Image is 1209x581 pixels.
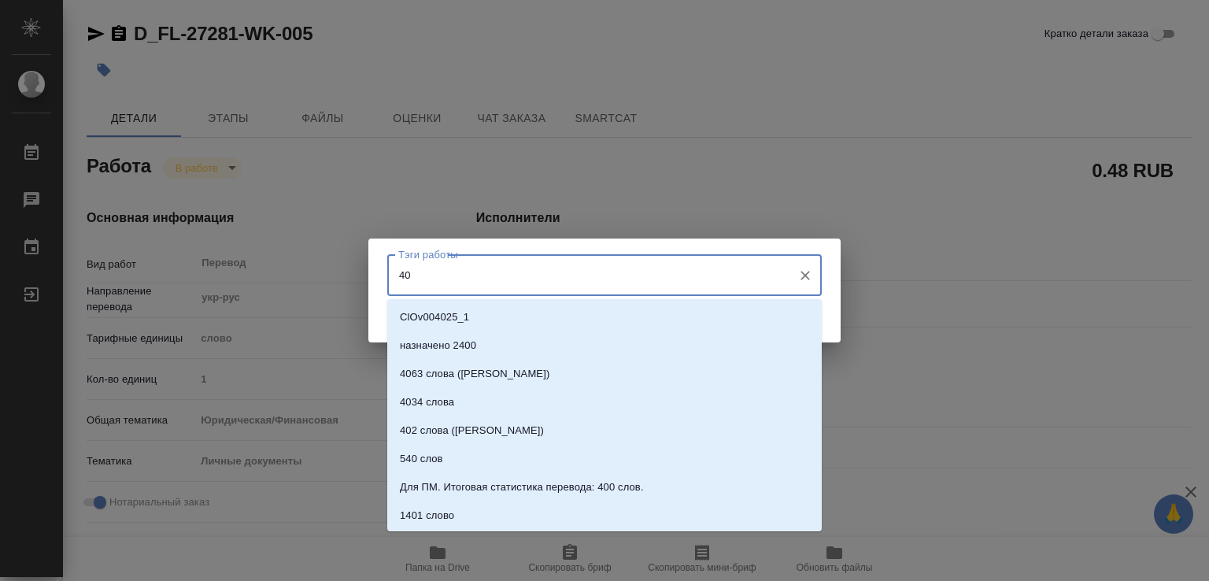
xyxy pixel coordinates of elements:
p: 540 слов [400,451,443,467]
p: 1401 слово [400,508,454,524]
p: 402 слова ([PERSON_NAME]) [400,423,544,439]
p: ClOv004025_1 [400,309,469,325]
button: Очистить [794,265,816,287]
p: назначено 2400 [400,338,476,353]
p: 4063 слова ([PERSON_NAME]) [400,366,549,382]
p: 4034 слова [400,394,454,410]
p: Для ПМ. Итоговая статистика перевода: 400 слов. [400,479,644,495]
